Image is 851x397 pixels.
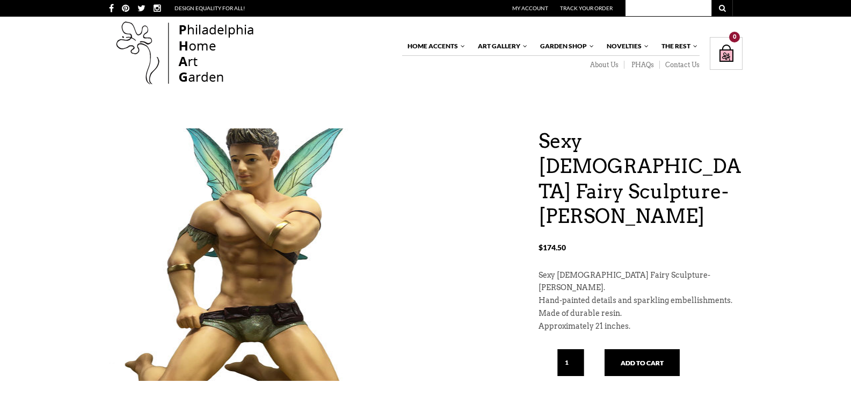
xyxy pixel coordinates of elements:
[539,243,566,252] bdi: 174.50
[535,37,595,55] a: Garden Shop
[402,37,466,55] a: Home Accents
[583,61,624,69] a: About Us
[601,37,650,55] a: Novelties
[539,294,743,307] p: Hand-painted details and sparkling embellishments.
[472,37,528,55] a: Art Gallery
[539,320,743,333] p: Approximately 21 inches.
[656,37,699,55] a: The Rest
[729,32,740,42] div: 0
[539,269,743,295] p: Sexy [DEMOGRAPHIC_DATA] Fairy Sculpture- [PERSON_NAME].
[624,61,660,69] a: PHAQs
[539,128,743,229] h1: Sexy [DEMOGRAPHIC_DATA] Fairy Sculpture- [PERSON_NAME]
[557,349,584,376] input: Qty
[539,243,543,252] span: $
[539,307,743,320] p: Made of durable resin.
[605,349,680,376] button: Add to cart
[660,61,700,69] a: Contact Us
[560,5,613,11] a: Track Your Order
[512,5,548,11] a: My Account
